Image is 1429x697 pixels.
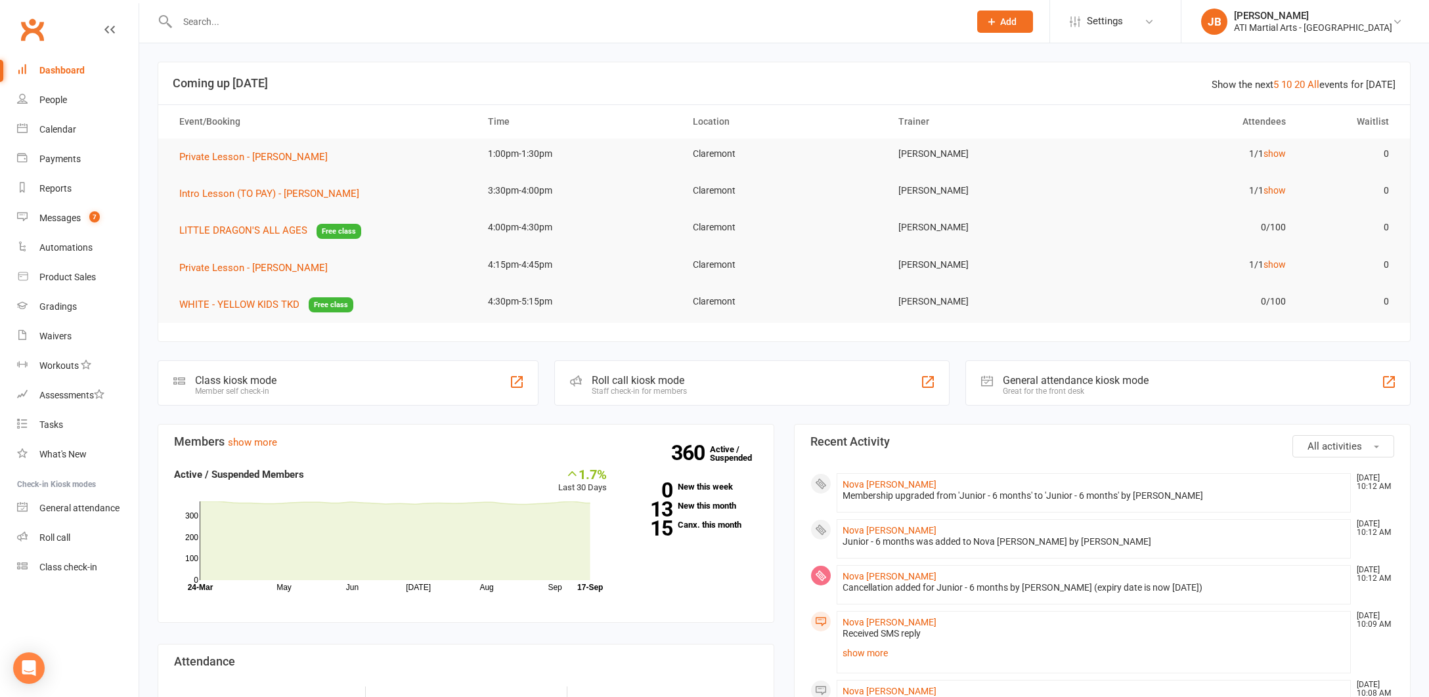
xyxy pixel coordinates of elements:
a: Roll call [17,523,139,553]
a: Clubworx [16,13,49,46]
a: Calendar [17,115,139,144]
span: Free class [309,297,353,312]
span: Settings [1087,7,1123,36]
span: All activities [1308,440,1362,452]
div: Great for the front desk [1003,387,1149,396]
div: People [39,95,67,105]
a: Messages 7 [17,203,139,233]
div: Cancellation added for Junior - 6 months by [PERSON_NAME] (expiry date is now [DATE]) [843,582,1345,593]
td: 0 [1298,212,1400,243]
a: Tasks [17,410,139,440]
h3: Members [174,435,758,448]
h3: Recent Activity [810,435,1394,448]
span: 7 [89,211,100,222]
div: Class check-in [39,562,97,572]
div: Gradings [39,301,77,312]
td: 0 [1298,286,1400,317]
a: Waivers [17,322,139,351]
a: 20 [1294,79,1305,91]
span: Add [1000,16,1017,27]
time: [DATE] 10:09 AM [1350,612,1394,629]
span: Free class [317,224,361,239]
h3: Attendance [174,655,758,668]
div: Messages [39,213,81,223]
a: 0New this week [627,482,758,491]
a: show [1264,185,1286,196]
td: Claremont [681,249,887,280]
h3: Coming up [DATE] [173,77,1396,90]
a: 5 [1273,79,1279,91]
div: Received SMS reply [843,628,1345,639]
strong: 0 [627,480,672,500]
td: [PERSON_NAME] [887,138,1092,169]
th: Attendees [1092,105,1298,138]
td: Claremont [681,175,887,206]
div: Open Intercom Messenger [13,652,45,684]
span: Intro Lesson (TO PAY) - [PERSON_NAME] [179,188,359,200]
div: Reports [39,183,72,194]
a: All [1308,79,1319,91]
div: Workouts [39,360,79,371]
td: Claremont [681,138,887,169]
td: 4:15pm-4:45pm [476,249,682,280]
td: [PERSON_NAME] [887,286,1092,317]
td: 4:00pm-4:30pm [476,212,682,243]
strong: 360 [671,443,710,463]
td: 4:30pm-5:15pm [476,286,682,317]
a: show [1264,148,1286,159]
div: Tasks [39,419,63,430]
a: Dashboard [17,56,139,85]
a: Assessments [17,381,139,410]
div: JB [1201,9,1227,35]
td: 1:00pm-1:30pm [476,138,682,169]
div: Calendar [39,124,76,135]
td: 0 [1298,138,1400,169]
div: Class kiosk mode [195,374,276,387]
strong: 13 [627,499,672,519]
time: [DATE] 10:12 AM [1350,474,1394,491]
a: Gradings [17,292,139,322]
div: Membership upgraded from 'Junior - 6 months' to 'Junior - 6 months' by [PERSON_NAME] [843,490,1345,501]
a: Reports [17,174,139,203]
a: show [1264,259,1286,270]
span: Private Lesson - [PERSON_NAME] [179,151,328,163]
div: [PERSON_NAME] [1234,10,1392,22]
strong: Active / Suspended Members [174,469,304,480]
div: Dashboard [39,65,85,75]
div: General attendance kiosk mode [1003,374,1149,387]
th: Trainer [887,105,1092,138]
div: ATI Martial Arts - [GEOGRAPHIC_DATA] [1234,22,1392,33]
div: Roll call [39,532,70,543]
button: Add [977,11,1033,33]
th: Event/Booking [167,105,476,138]
td: [PERSON_NAME] [887,249,1092,280]
div: Payments [39,154,81,164]
td: 1/1 [1092,175,1298,206]
button: Private Lesson - [PERSON_NAME] [179,260,337,276]
div: Member self check-in [195,387,276,396]
div: Product Sales [39,272,96,282]
span: Private Lesson - [PERSON_NAME] [179,262,328,274]
div: Waivers [39,331,72,341]
span: LITTLE DRAGON'S ALL AGES [179,224,307,236]
div: 1.7% [558,467,607,481]
a: Payments [17,144,139,174]
a: show more [228,436,277,448]
div: General attendance [39,503,120,513]
a: 13New this month [627,501,758,510]
a: Automations [17,233,139,263]
td: [PERSON_NAME] [887,212,1092,243]
div: Roll call kiosk mode [592,374,687,387]
a: General attendance kiosk mode [17,494,139,523]
td: 0/100 [1092,212,1298,243]
div: Staff check-in for members [592,387,687,396]
button: All activities [1292,435,1394,457]
input: Search... [173,12,960,31]
td: 0 [1298,175,1400,206]
div: Junior - 6 months was added to Nova [PERSON_NAME] by [PERSON_NAME] [843,536,1345,547]
td: 1/1 [1092,138,1298,169]
div: Show the next events for [DATE] [1212,77,1396,93]
td: 0/100 [1092,286,1298,317]
a: Nova [PERSON_NAME] [843,686,936,696]
button: WHITE - YELLOW KIDS TKDFree class [179,297,353,313]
